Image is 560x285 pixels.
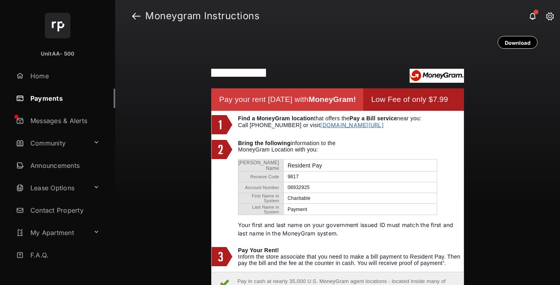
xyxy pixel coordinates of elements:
[238,140,290,146] b: Bring the following
[442,260,444,263] sup: 1
[13,245,115,265] a: F.A.Q.
[212,247,232,266] img: 3
[283,204,437,215] td: Payment
[145,11,260,21] strong: Moneygram Instructions
[238,182,283,193] td: Account Number
[498,36,538,49] button: Download
[238,204,283,215] td: Last Name in System
[283,193,437,204] td: Charitable
[219,88,363,111] td: Pay your rent [DATE] with
[13,111,115,130] a: Messages & Alerts
[13,201,115,220] a: Contact Property
[13,134,90,153] a: Community
[212,115,232,134] img: 1
[212,140,232,159] img: 2
[13,156,115,175] a: Announcements
[238,115,464,136] td: that offers the near you: Call [PHONE_NUMBER] or visit
[238,115,314,122] b: Find a MoneyGram location
[371,88,456,111] td: Low Fee of only $7.99
[238,159,283,171] td: [PERSON_NAME] Name
[13,89,115,108] a: Payments
[410,69,464,83] img: Moneygram
[238,171,283,182] td: Receive Code
[13,66,115,86] a: Home
[41,50,75,58] p: UnitAA- 500
[283,171,437,182] td: 9817
[211,69,266,77] img: Vaibhav Square
[45,13,70,38] img: svg+xml;base64,PHN2ZyB4bWxucz0iaHR0cDovL3d3dy53My5vcmcvMjAwMC9zdmciIHdpZHRoPSI2NCIgaGVpZ2h0PSI2NC...
[238,221,464,237] p: Your first and last name on your government issued ID must match the first and last name in the M...
[238,247,464,268] td: Inform the store associate that you need to make a bill payment to Resident Pay. Then pay the bil...
[283,182,437,193] td: 08932925
[13,223,90,242] a: My Apartment
[283,159,437,171] td: Resident Pay
[238,193,283,204] td: First Name in System
[320,122,383,128] a: [DOMAIN_NAME][URL]
[238,140,464,243] td: information to the MoneyGram Location with you:
[308,95,356,104] b: MoneyGram!
[350,115,397,122] b: Pay a Bill service
[238,247,279,253] b: Pay Your Rent!
[13,178,90,197] a: Lease Options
